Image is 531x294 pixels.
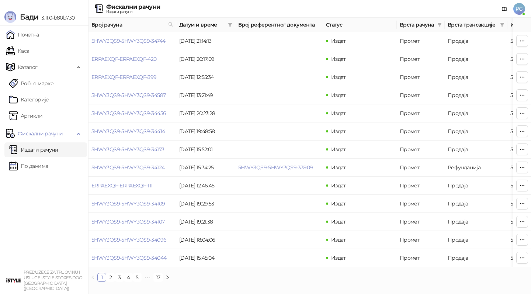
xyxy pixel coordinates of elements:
li: 1 [97,273,106,282]
td: Продаја [445,68,507,86]
span: Врста трансакције [448,21,497,29]
span: Издат [331,200,346,207]
a: По данима [9,159,48,173]
li: Претходна страна [88,273,97,282]
span: right [165,275,170,280]
td: Промет [397,177,445,195]
span: filter [500,23,504,27]
td: Промет [397,159,445,177]
span: 3.11.0-b80b730 [38,14,74,21]
a: 5HWY3QS9-5HWY3QS9-34414 [91,128,165,135]
td: 5HWY3QS9-5HWY3QS9-34109 [88,195,176,213]
td: Промет [397,122,445,141]
span: Фискални рачуни [18,126,63,141]
td: [DATE] 12:46:45 [176,177,235,195]
td: Продаја [445,195,507,213]
a: 5HWY3QS9-5HWY3QS9-34744 [91,38,165,44]
a: ERPAEXQF-ERPAEXQF-399 [91,74,157,80]
span: Издат [331,255,346,261]
li: 4 [124,273,133,282]
td: Промет [397,249,445,267]
span: Врста рачуна [400,21,434,29]
small: PREDUZEĆE ZA TRGOVINU I USLUGE ISTYLE STORES DOO [GEOGRAPHIC_DATA] ([GEOGRAPHIC_DATA]) [24,270,83,291]
span: filter [437,23,442,27]
span: Издат [331,164,346,171]
a: 5HWY3QS9-5HWY3QS9-33909 [238,164,313,171]
a: 2 [107,273,115,281]
td: Промет [397,195,445,213]
a: Издати рачуни [9,142,58,157]
td: Продаја [445,86,507,104]
button: left [88,273,97,282]
td: 5HWY3QS9-5HWY3QS9-34107 [88,213,176,231]
td: ERPAEXQF-ERPAEXQF-111 [88,177,176,195]
a: 5 [133,273,141,281]
th: Број рачуна [88,18,176,32]
td: ERPAEXQF-ERPAEXQF-399 [88,68,176,86]
a: Робне марке [9,76,53,91]
a: Документација [499,3,510,15]
td: [DATE] 18:04:06 [176,231,235,249]
td: Промет [397,50,445,68]
td: [DATE] 12:55:34 [176,68,235,86]
a: 5HWY3QS9-5HWY3QS9-34124 [91,164,164,171]
th: Број референтног документа [235,18,323,32]
td: 5HWY3QS9-5HWY3QS9-34124 [88,159,176,177]
span: filter [436,19,443,30]
td: 5HWY3QS9-5HWY3QS9-34096 [88,231,176,249]
a: 5HWY3QS9-5HWY3QS9-34173 [91,146,164,153]
td: [DATE] 19:21:38 [176,213,235,231]
td: Промет [397,231,445,249]
a: 17 [154,273,163,281]
a: 4 [124,273,132,281]
div: Издати рачуни [106,10,160,14]
span: PG [513,3,525,15]
span: Издат [331,110,346,117]
th: Врста рачуна [397,18,445,32]
td: Продаја [445,231,507,249]
td: 5HWY3QS9-5HWY3QS9-34173 [88,141,176,159]
td: Рефундација [445,159,507,177]
button: right [163,273,172,282]
td: Продаја [445,32,507,50]
td: 5HWY3QS9-5HWY3QS9-34414 [88,122,176,141]
td: Промет [397,68,445,86]
td: [DATE] 15:45:04 [176,249,235,267]
span: Број рачуна [91,21,165,29]
th: Врста трансакције [445,18,507,32]
li: Следећих 5 Страна [142,273,153,282]
span: filter [226,19,234,30]
li: Следећа страна [163,273,172,282]
span: filter [499,19,506,30]
td: [DATE] 20:23:28 [176,104,235,122]
td: Продаја [445,50,507,68]
span: Издат [331,236,346,243]
a: 3 [115,273,124,281]
td: Промет [397,104,445,122]
a: 5HWY3QS9-5HWY3QS9-34587 [91,92,166,98]
td: Промет [397,86,445,104]
td: [DATE] 19:29:53 [176,195,235,213]
span: Издат [331,74,346,80]
td: Промет [397,32,445,50]
td: Продаја [445,249,507,267]
td: [DATE] 21:14:13 [176,32,235,50]
td: Промет [397,141,445,159]
a: 5HWY3QS9-5HWY3QS9-34096 [91,236,166,243]
span: Издат [331,92,346,98]
th: Статус [323,18,397,32]
td: Промет [397,213,445,231]
span: Каталог [18,60,38,75]
td: [DATE] 19:48:58 [176,122,235,141]
a: Категорије [9,92,49,107]
a: ERPAEXQF-ERPAEXQF-111 [91,182,153,189]
a: 1 [98,273,106,281]
li: 5 [133,273,142,282]
img: 64x64-companyLogo-77b92cf4-9946-4f36-9751-bf7bb5fd2c7d.png [6,273,21,288]
li: 2 [106,273,115,282]
span: Датум и време [179,21,225,29]
span: ••• [142,273,153,282]
td: [DATE] 15:52:01 [176,141,235,159]
span: Издат [331,218,346,225]
td: [DATE] 13:21:49 [176,86,235,104]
